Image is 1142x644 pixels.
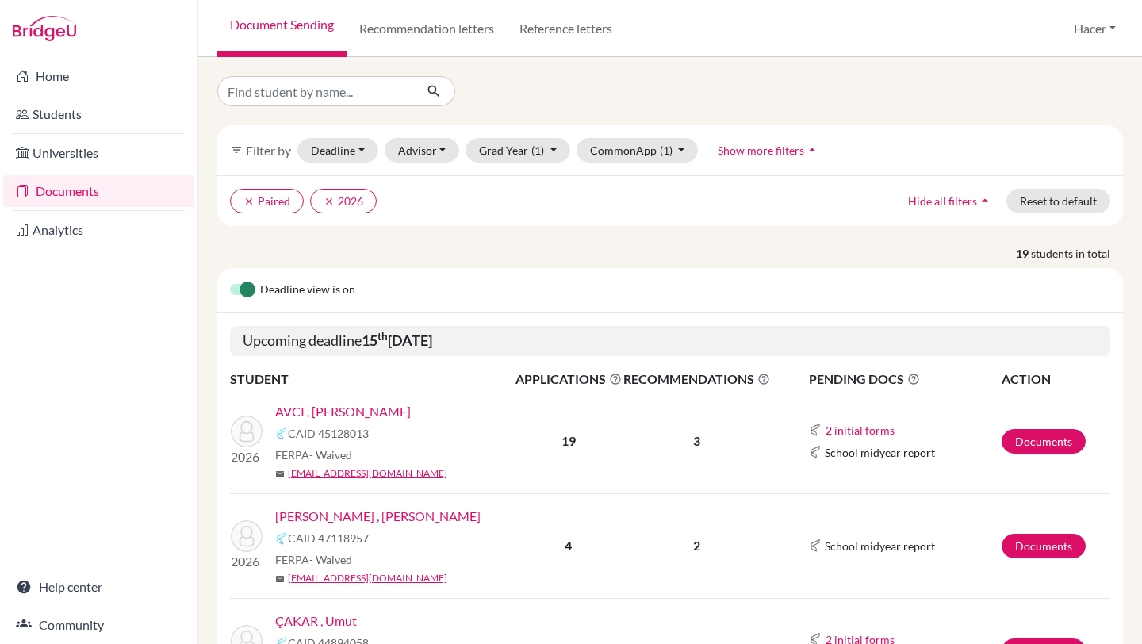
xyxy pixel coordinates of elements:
i: arrow_drop_up [977,193,993,209]
i: filter_list [230,144,243,156]
span: PENDING DOCS [809,370,1000,389]
span: Hide all filters [908,194,977,208]
span: students in total [1031,245,1123,262]
span: mail [275,470,285,479]
span: School midyear report [825,538,935,554]
a: Documents [3,175,194,207]
a: Documents [1002,534,1086,558]
input: Find student by name... [217,76,414,106]
a: Help center [3,571,194,603]
button: Reset to default [1006,189,1110,213]
th: STUDENT [230,369,515,389]
a: Students [3,98,194,130]
p: 2026 [231,447,263,466]
img: AVCI , Ahmet Deniz [231,416,263,447]
sup: th [377,330,388,343]
button: Advisor [385,138,460,163]
button: clearPaired [230,189,304,213]
i: clear [243,196,255,207]
button: 2 initial forms [825,421,895,439]
b: 4 [565,538,572,553]
button: Hacer [1067,13,1123,44]
p: 2026 [231,552,263,571]
img: Common App logo [809,424,822,436]
button: Show more filtersarrow_drop_up [704,138,834,163]
button: clear2026 [310,189,377,213]
span: FERPA [275,447,352,463]
i: arrow_drop_up [804,142,820,158]
span: (1) [660,144,673,157]
img: Common App logo [275,427,288,440]
span: FERPA [275,551,352,568]
img: Bridge-U [13,16,76,41]
span: (1) [531,144,544,157]
a: Universities [3,137,194,169]
button: Grad Year(1) [466,138,570,163]
span: Deadline view is on [260,281,355,300]
span: Show more filters [718,144,804,157]
b: 15 [DATE] [362,332,432,349]
p: 2 [623,536,770,555]
img: Common App logo [275,532,288,545]
a: Analytics [3,214,194,246]
span: School midyear report [825,444,935,461]
button: Hide all filtersarrow_drop_up [895,189,1006,213]
a: [EMAIL_ADDRESS][DOMAIN_NAME] [288,466,447,481]
img: Common App logo [809,446,822,458]
span: CAID 45128013 [288,425,369,442]
span: - Waived [309,448,352,462]
span: - Waived [309,553,352,566]
th: ACTION [1001,369,1110,389]
span: Filter by [246,143,291,158]
a: AVCI , [PERSON_NAME] [275,402,411,421]
strong: 19 [1016,245,1031,262]
a: Community [3,609,194,641]
img: Common App logo [809,539,822,552]
b: 19 [561,433,576,448]
a: ÇAKAR , Umut [275,611,357,631]
img: BÖREKÇİ , Ogan [231,520,263,552]
button: Deadline [297,138,378,163]
a: [EMAIL_ADDRESS][DOMAIN_NAME] [288,571,447,585]
span: mail [275,574,285,584]
button: CommonApp(1) [577,138,699,163]
span: APPLICATIONS [515,370,622,389]
i: clear [324,196,335,207]
a: Home [3,60,194,92]
a: Documents [1002,429,1086,454]
span: RECOMMENDATIONS [623,370,770,389]
span: CAID 47118957 [288,530,369,546]
a: [PERSON_NAME] , [PERSON_NAME] [275,507,481,526]
p: 3 [623,431,770,450]
h5: Upcoming deadline [230,326,1110,356]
